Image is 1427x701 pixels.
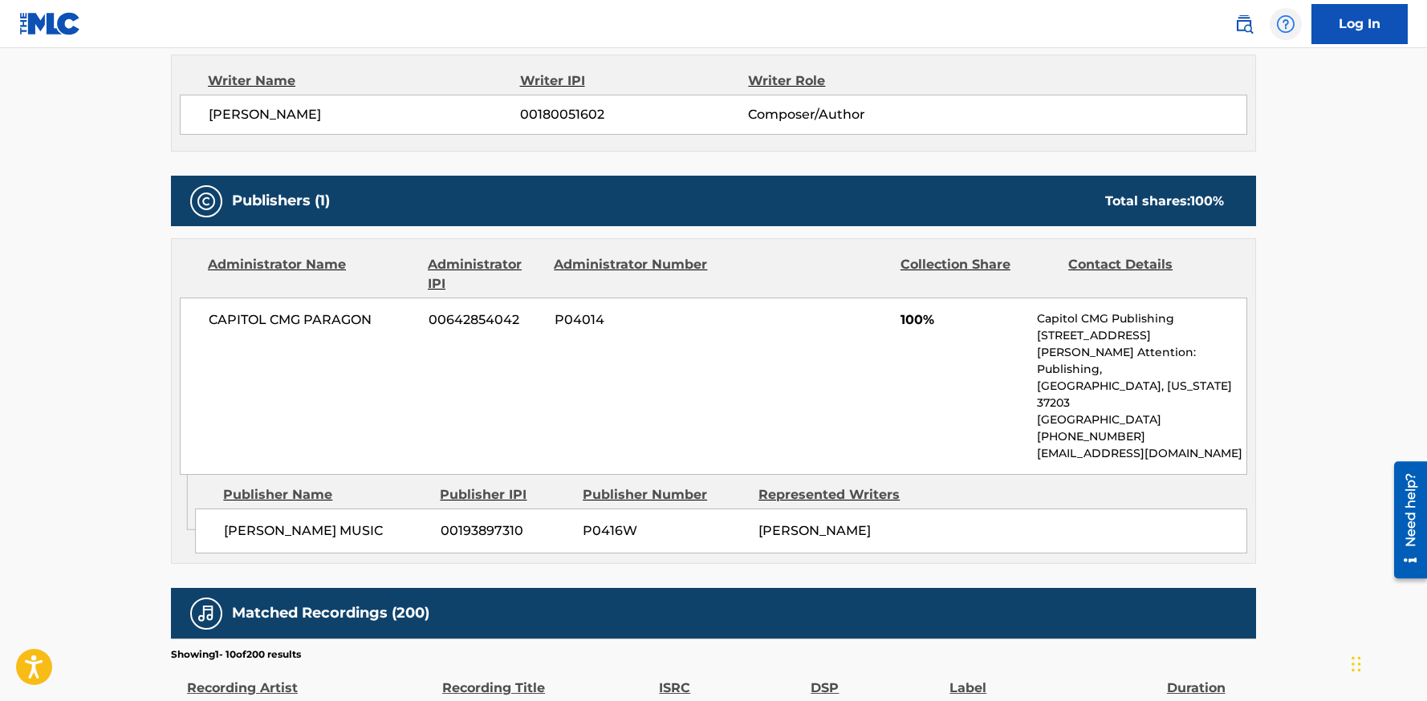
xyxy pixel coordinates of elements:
div: Publisher Name [223,485,428,504]
h5: Publishers (1) [232,192,330,210]
div: Publisher IPI [440,485,571,504]
div: Label [949,662,1158,698]
img: help [1276,14,1295,34]
span: 00193897310 [441,521,571,541]
div: DSP [811,662,941,698]
span: CAPITOL CMG PARAGON [209,310,417,330]
span: 00642854042 [429,310,543,330]
span: [PERSON_NAME] [209,105,520,124]
span: 00180051602 [520,105,748,124]
div: Administrator IPI [428,255,542,294]
div: Writer IPI [520,71,749,91]
p: Showing 1 - 10 of 200 results [171,647,301,662]
p: Capitol CMG Publishing [1037,310,1246,327]
p: [STREET_ADDRESS][PERSON_NAME] Attention: Publishing, [1037,327,1246,378]
a: Public Search [1228,8,1260,40]
iframe: Chat Widget [1347,624,1427,701]
div: Drag [1352,640,1361,688]
div: ISRC [659,662,803,698]
div: Administrator Name [208,255,416,294]
div: Writer Role [748,71,956,91]
p: [GEOGRAPHIC_DATA], [US_STATE] 37203 [1037,378,1246,411]
div: Writer Name [208,71,520,91]
div: Duration [1167,662,1248,698]
img: MLC Logo [19,12,81,35]
span: 100% [901,310,1025,330]
p: [PHONE_NUMBER] [1037,428,1246,445]
span: P04014 [555,310,710,330]
img: search [1234,14,1254,34]
span: [PERSON_NAME] [758,523,871,538]
a: Log In [1311,4,1408,44]
span: Composer/Author [748,105,956,124]
div: Help [1270,8,1302,40]
div: Represented Writers [758,485,922,504]
div: Administrator Number [554,255,709,294]
img: Matched Recordings [197,604,216,623]
div: Publisher Number [583,485,746,504]
div: Recording Artist [187,662,434,698]
span: P0416W [583,521,746,541]
img: Publishers [197,192,216,211]
iframe: Resource Center [1382,454,1427,587]
div: Contact Details [1068,255,1224,294]
div: Collection Share [901,255,1056,294]
div: Recording Title [442,662,651,698]
p: [EMAIL_ADDRESS][DOMAIN_NAME] [1037,445,1246,462]
span: 100 % [1190,193,1224,209]
div: Total shares: [1105,192,1224,211]
p: [GEOGRAPHIC_DATA] [1037,411,1246,428]
h5: Matched Recordings (200) [232,604,429,622]
span: [PERSON_NAME] MUSIC [224,521,429,541]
